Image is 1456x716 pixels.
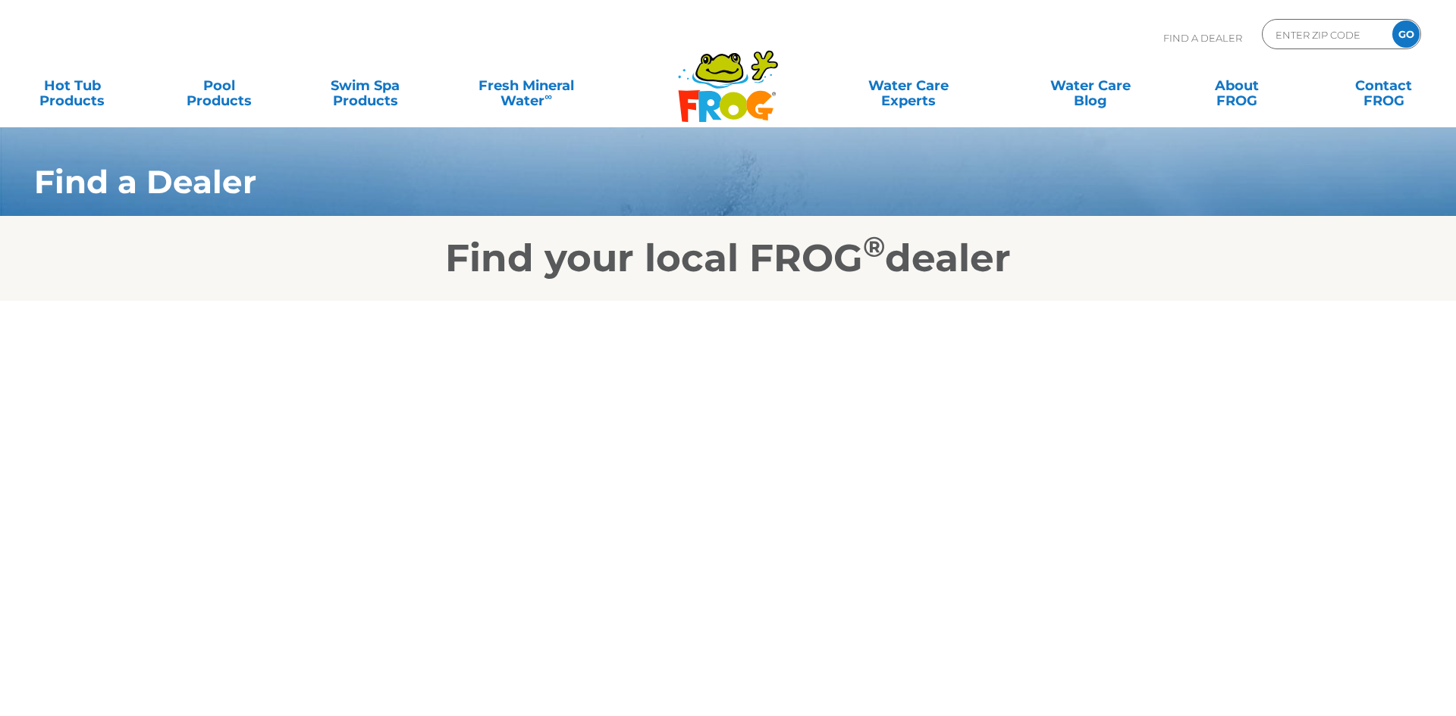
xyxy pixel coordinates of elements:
sup: ® [863,230,885,264]
a: Water CareExperts [815,70,1000,101]
a: Swim SpaProducts [309,70,422,101]
img: Frog Products Logo [670,30,786,123]
a: ContactFROG [1327,70,1441,101]
a: Water CareBlog [1034,70,1147,101]
h1: Find a Dealer [34,164,1301,200]
a: Fresh MineralWater∞ [455,70,598,101]
a: AboutFROG [1180,70,1294,101]
sup: ∞ [544,90,552,102]
a: Hot TubProducts [15,70,129,101]
a: PoolProducts [162,70,275,101]
h2: Find your local FROG dealer [11,236,1445,281]
input: GO [1392,20,1420,48]
p: Find A Dealer [1163,19,1242,57]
